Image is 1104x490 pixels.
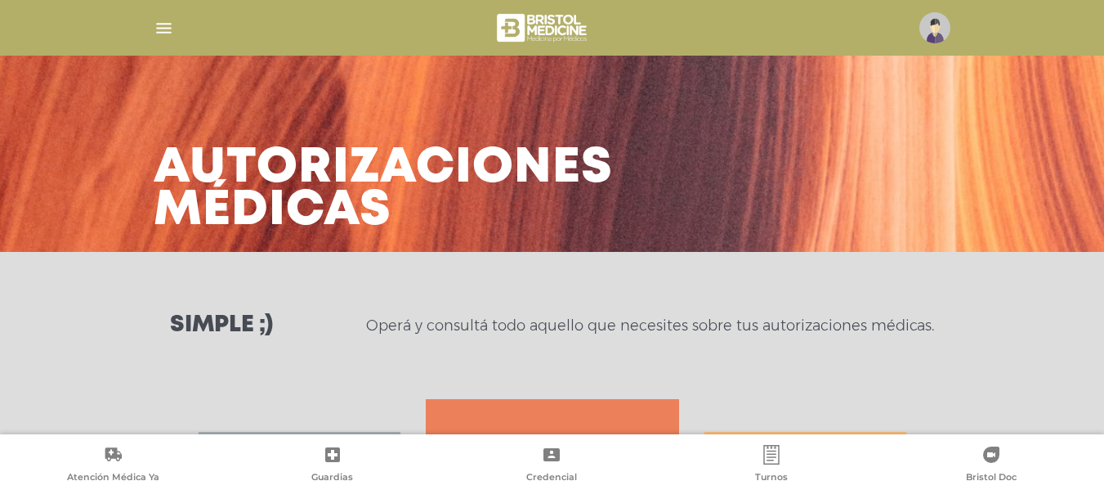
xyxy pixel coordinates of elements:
img: profile-placeholder.svg [919,12,950,43]
span: Bristol Doc [966,471,1017,486]
img: Cober_menu-lines-white.svg [154,18,174,38]
img: bristol-medicine-blanco.png [494,8,592,47]
h3: Simple ;) [170,314,273,337]
a: Bristol Doc [881,445,1101,487]
a: Atención Médica Ya [3,445,223,487]
a: Guardias [223,445,443,487]
h3: Autorizaciones médicas [154,147,613,232]
span: Turnos [755,471,788,486]
a: Turnos [662,445,882,487]
span: Credencial [526,471,577,486]
span: Atención Médica Ya [67,471,159,486]
a: Credencial [442,445,662,487]
span: Guardias [311,471,353,486]
p: Operá y consultá todo aquello que necesites sobre tus autorizaciones médicas. [366,316,934,335]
